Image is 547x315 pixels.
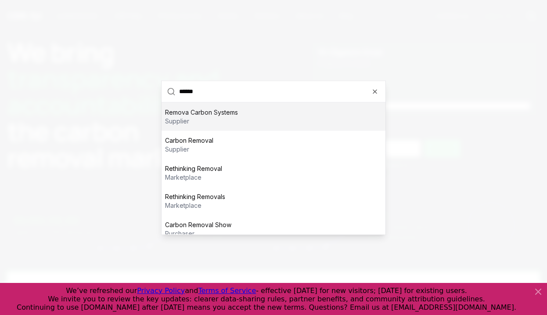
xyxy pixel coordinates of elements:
[165,164,222,173] p: Rethinking Removal
[165,173,222,181] p: marketplace
[165,201,225,210] p: marketplace
[165,192,225,201] p: Rethinking Removals
[165,229,231,238] p: purchaser
[165,220,231,229] p: Carbon Removal Show
[165,145,213,153] p: supplier
[165,108,238,116] p: Remova Carbon Systems
[165,116,238,125] p: supplier
[165,136,213,145] p: Carbon Removal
